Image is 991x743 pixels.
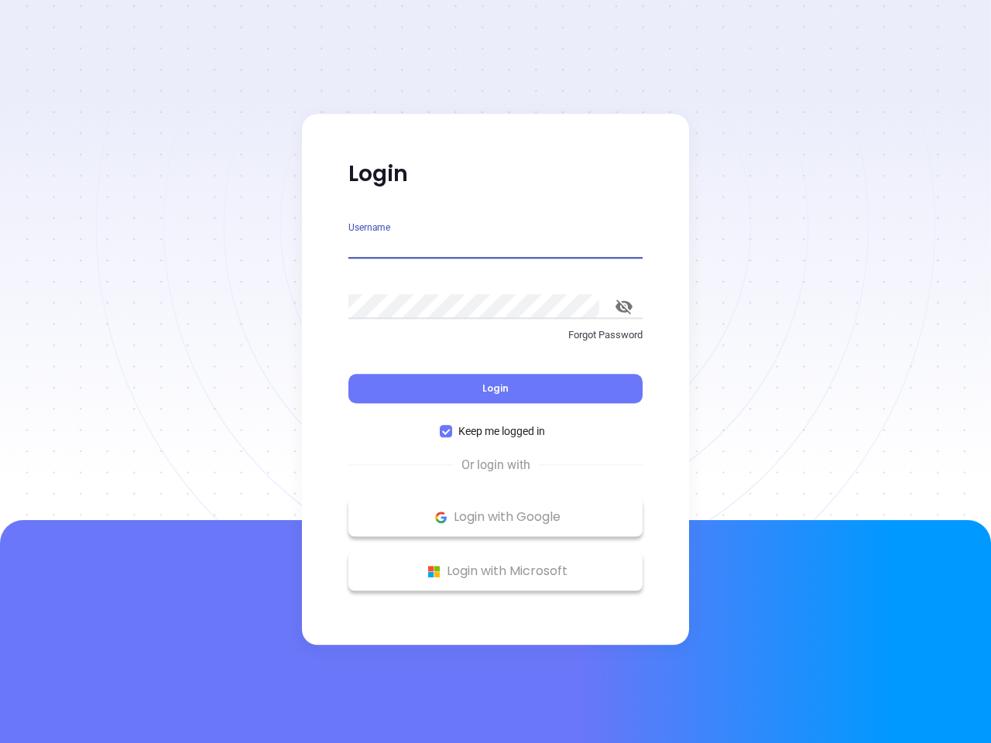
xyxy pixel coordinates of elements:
[348,552,643,591] button: Microsoft Logo Login with Microsoft
[452,423,551,440] span: Keep me logged in
[348,160,643,188] p: Login
[348,327,643,343] p: Forgot Password
[356,560,635,583] p: Login with Microsoft
[348,223,390,232] label: Username
[482,382,509,395] span: Login
[424,562,444,581] img: Microsoft Logo
[356,505,635,529] p: Login with Google
[348,327,643,355] a: Forgot Password
[431,508,451,527] img: Google Logo
[348,498,643,536] button: Google Logo Login with Google
[454,456,538,474] span: Or login with
[348,374,643,403] button: Login
[605,288,643,325] button: toggle password visibility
